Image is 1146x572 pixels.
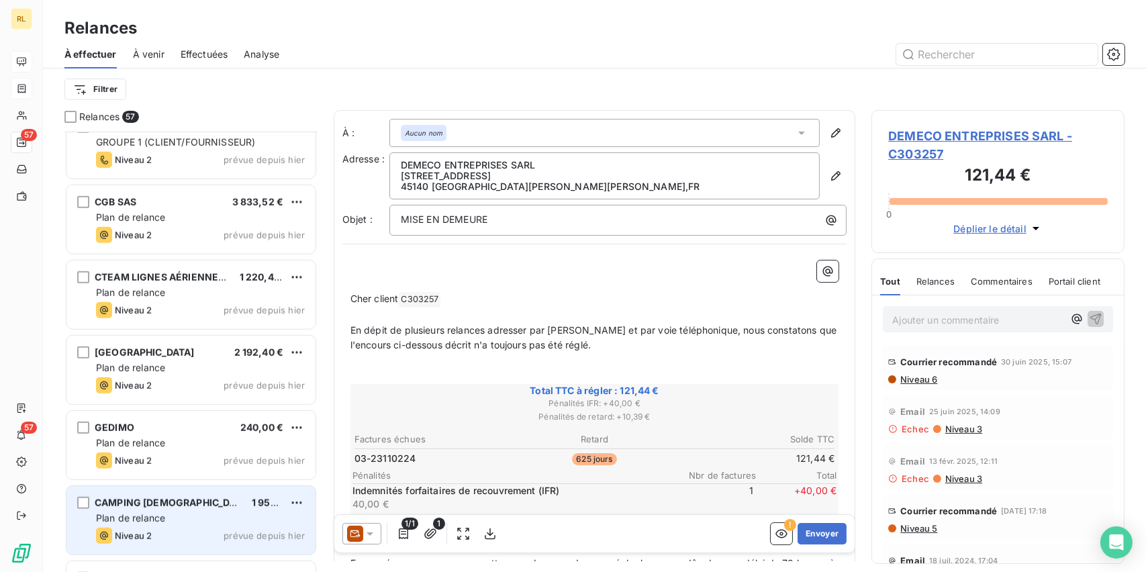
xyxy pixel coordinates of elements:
span: Objet : [342,213,373,225]
span: Total [756,470,837,481]
em: Aucun nom [405,128,442,138]
div: Open Intercom Messenger [1100,526,1133,559]
img: Logo LeanPay [11,542,32,564]
div: grid [64,132,318,572]
span: Effectuées [181,48,228,61]
label: À : [342,126,389,140]
h3: Relances [64,16,137,40]
span: Niveau 2 [115,530,152,541]
span: C303257 [399,292,440,307]
th: Factures échues [354,432,514,446]
span: GEDIMO [95,422,134,433]
span: [GEOGRAPHIC_DATA] [95,346,195,358]
span: Analyse [244,48,279,61]
span: 13 févr. 2025, 12:11 [929,457,998,465]
span: 625 jours [572,453,616,465]
span: 1 220,45 € [240,271,289,283]
span: 18 juil. 2024, 17:04 [929,557,998,565]
span: 25 juin 2025, 14:09 [929,408,1000,416]
span: CGB SAS [95,196,136,207]
span: 1 956,12 € [252,497,299,508]
span: Nbr de factures [675,470,756,481]
p: DEMECO ENTREPRISES SARL [401,160,809,171]
span: CAMPING [DEMOGRAPHIC_DATA] LA CHENAIE [95,497,311,508]
span: Niveau 5 [899,523,937,534]
span: Relances [916,276,955,287]
span: prévue depuis hier [224,455,305,466]
span: Email [900,406,925,417]
input: Rechercher [896,44,1098,65]
span: 3 833,52 € [232,196,284,207]
span: 03-23110224 [354,452,416,465]
span: Niveau 2 [115,455,152,466]
span: Pénalités IFR : + 40,00 € [352,397,837,410]
span: Niveau 2 [115,230,152,240]
p: Pénalités de retard [352,514,671,527]
span: Niveau 3 [944,473,982,484]
span: 0 [886,209,892,220]
span: 57 [21,422,37,434]
span: Adresse : [342,153,385,164]
p: 40,00 € [352,497,671,511]
span: MISE EN DEMEURE [401,213,487,225]
span: 30 juin 2025, 15:07 [1001,358,1071,366]
span: 57 [122,111,138,123]
span: Plan de relance [96,362,165,373]
th: Retard [515,432,675,446]
button: Filtrer [64,79,126,100]
p: [STREET_ADDRESS] [401,171,809,181]
p: 45140 [GEOGRAPHIC_DATA][PERSON_NAME][PERSON_NAME] , FR [401,181,809,192]
span: Déplier le détail [953,222,1026,236]
span: Niveau 2 [115,305,152,316]
span: prévue depuis hier [224,530,305,541]
span: 1 [673,484,753,511]
span: 1/1 [401,518,418,530]
span: Niveau 3 [944,424,982,434]
span: 1 [673,514,753,540]
span: Email [900,555,925,566]
span: Plan de relance [96,211,165,223]
span: Echec [902,473,929,484]
span: 57 [21,129,37,141]
span: Plan de relance [96,437,165,448]
span: prévue depuis hier [224,154,305,165]
span: DEMECO ENTREPRISES SARL - C303257 [888,127,1108,163]
span: Plan de relance [96,287,165,298]
span: Email [900,456,925,467]
span: 240,00 € [240,422,283,433]
span: Niveau 6 [899,374,937,385]
span: Portail client [1049,276,1100,287]
button: Déplier le détail [949,221,1047,236]
span: Niveau 2 [115,380,152,391]
span: Courrier recommandé [900,356,997,367]
button: Envoyer [798,523,847,544]
span: Cher client [350,293,399,304]
span: 2 192,40 € [234,346,284,358]
span: 1 [433,518,445,530]
span: Courrier recommandé [900,506,997,516]
span: Niveau 2 [115,154,152,165]
span: Total TTC à régler : 121,44 € [352,384,837,397]
th: Solde TTC [675,432,835,446]
span: CTEAM LIGNES AÉRIENNES SAS [95,271,246,283]
span: En dépit de plusieurs relances adresser par [PERSON_NAME] et par voie téléphonique, nous constato... [350,324,840,351]
div: RL [11,8,32,30]
h3: 121,44 € [888,163,1108,190]
span: Plan de relance [96,512,165,524]
span: Commentaires [971,276,1033,287]
p: Indemnités forfaitaires de recouvrement (IFR) [352,484,671,497]
span: À effectuer [64,48,117,61]
span: prévue depuis hier [224,230,305,240]
span: GROUPE 1 (CLIENT/FOURNISSEUR) [96,136,255,148]
span: Pénalités [352,470,676,481]
td: 121,44 € [675,451,835,466]
span: Relances [79,110,120,124]
span: Tout [880,276,900,287]
span: prévue depuis hier [224,305,305,316]
span: [DATE] 17:18 [1001,507,1047,515]
span: Echec [902,424,929,434]
span: + 40,00 € [756,484,837,511]
span: Pénalités de retard : + 10,39 € [352,411,837,423]
span: À venir [133,48,164,61]
span: prévue depuis hier [224,380,305,391]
